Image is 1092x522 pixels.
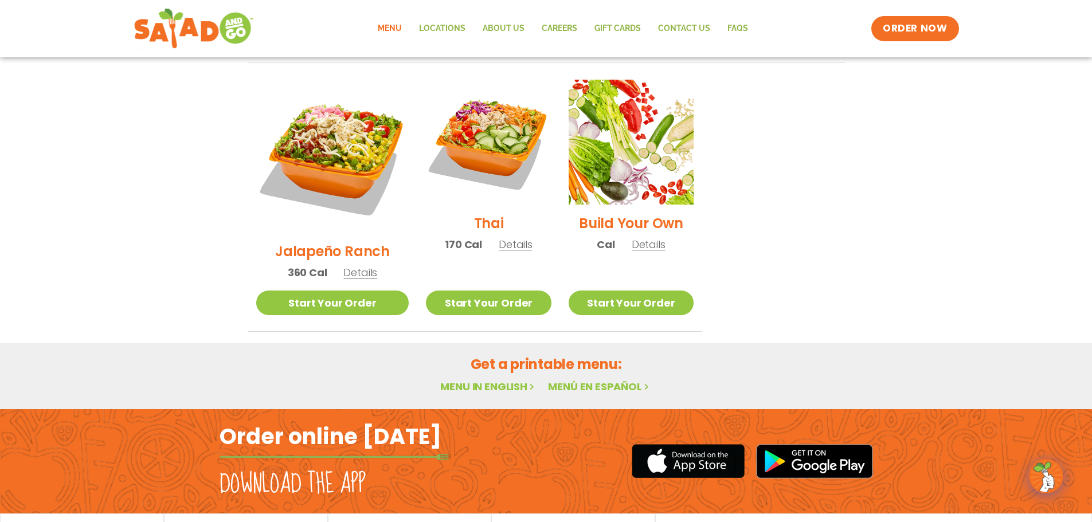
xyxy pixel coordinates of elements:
[499,237,533,252] span: Details
[883,22,947,36] span: ORDER NOW
[288,265,327,280] span: 360 Cal
[533,15,586,42] a: Careers
[586,15,649,42] a: GIFT CARDS
[220,468,366,500] h2: Download the app
[445,237,482,252] span: 170 Cal
[632,442,745,480] img: appstore
[369,15,410,42] a: Menu
[474,213,504,233] h2: Thai
[1030,460,1062,492] img: wpChatIcon
[474,15,533,42] a: About Us
[569,80,694,205] img: Product photo for Build Your Own
[256,80,409,233] img: Product photo for Jalapeño Ranch Salad
[410,15,474,42] a: Locations
[220,422,441,450] h2: Order online [DATE]
[649,15,719,42] a: Contact Us
[426,80,551,205] img: Product photo for Thai Salad
[134,6,255,52] img: new-SAG-logo-768×292
[369,15,757,42] nav: Menu
[248,354,845,374] h2: Get a printable menu:
[597,237,615,252] span: Cal
[756,444,873,478] img: google_play
[256,291,409,315] a: Start Your Order
[579,213,683,233] h2: Build Your Own
[275,241,390,261] h2: Jalapeño Ranch
[632,237,666,252] span: Details
[569,291,694,315] a: Start Your Order
[343,265,377,280] span: Details
[871,16,958,41] a: ORDER NOW
[719,15,757,42] a: FAQs
[220,454,449,460] img: fork
[440,379,537,394] a: Menu in English
[426,291,551,315] a: Start Your Order
[548,379,651,394] a: Menú en español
